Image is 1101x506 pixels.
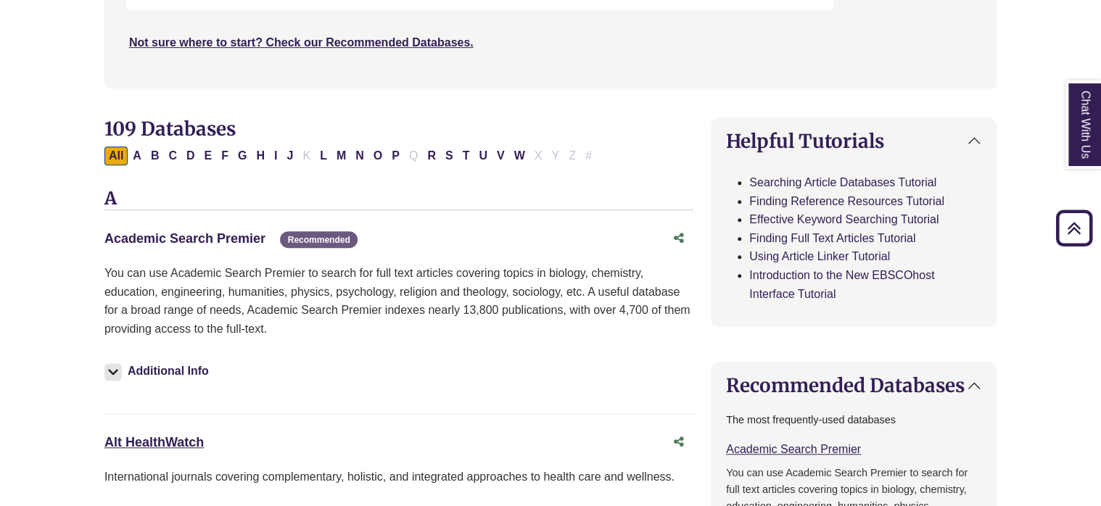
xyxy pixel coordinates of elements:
[128,146,146,165] button: Filter Results A
[351,146,368,165] button: Filter Results N
[664,428,693,456] button: Share this database
[369,146,387,165] button: Filter Results O
[164,146,181,165] button: Filter Results C
[316,146,331,165] button: Filter Results L
[387,146,404,165] button: Filter Results P
[129,36,474,49] a: Not sure where to start? Check our Recommended Databases.
[234,146,251,165] button: Filter Results G
[749,250,890,262] a: Using Article Linker Tutorial
[749,232,915,244] a: Finding Full Text Articles Tutorial
[749,213,939,225] a: Effective Keyword Searching Tutorial
[104,435,204,449] a: Alt HealthWatch
[104,149,598,161] div: Alpha-list to filter by first letter of database name
[749,176,936,188] a: Searching Article Databases Tutorial
[441,146,458,165] button: Filter Results S
[104,146,128,165] button: All
[749,195,944,207] a: Finding Reference Resources Tutorial
[104,117,236,141] span: 109 Databases
[423,146,440,165] button: Filter Results R
[282,146,297,165] button: Filter Results J
[280,231,357,248] span: Recommended
[182,146,199,165] button: Filter Results D
[104,264,693,338] p: You can use Academic Search Premier to search for full text articles covering topics in biology, ...
[104,361,213,381] button: Additional Info
[200,146,217,165] button: Filter Results E
[104,231,265,246] a: Academic Search Premier
[270,146,281,165] button: Filter Results I
[332,146,350,165] button: Filter Results M
[510,146,529,165] button: Filter Results W
[664,225,693,252] button: Share this database
[726,443,861,455] a: Academic Search Premier
[1051,218,1097,238] a: Back to Top
[104,468,693,486] p: International journals covering complementary, holistic, and integrated approaches to health care...
[492,146,509,165] button: Filter Results V
[217,146,233,165] button: Filter Results F
[458,146,474,165] button: Filter Results T
[749,269,934,300] a: Introduction to the New EBSCOhost Interface Tutorial
[474,146,492,165] button: Filter Results U
[726,412,981,428] p: The most frequently-used databases
[712,118,996,164] button: Helpful Tutorials
[147,146,164,165] button: Filter Results B
[104,188,693,210] h3: A
[712,362,996,408] button: Recommended Databases
[252,146,269,165] button: Filter Results H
